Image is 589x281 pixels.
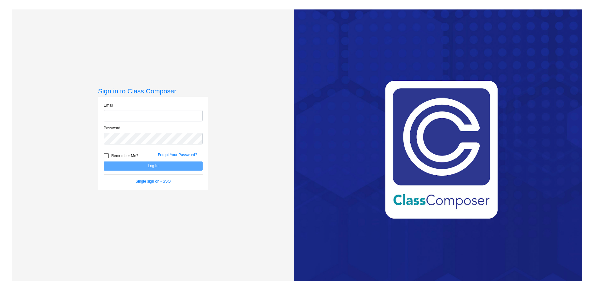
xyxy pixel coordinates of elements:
label: Password [104,125,120,131]
h3: Sign in to Class Composer [98,87,208,95]
span: Remember Me? [111,152,138,160]
a: Single sign on - SSO [136,179,170,184]
button: Log In [104,161,203,171]
label: Email [104,102,113,108]
a: Forgot Your Password? [158,153,197,157]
